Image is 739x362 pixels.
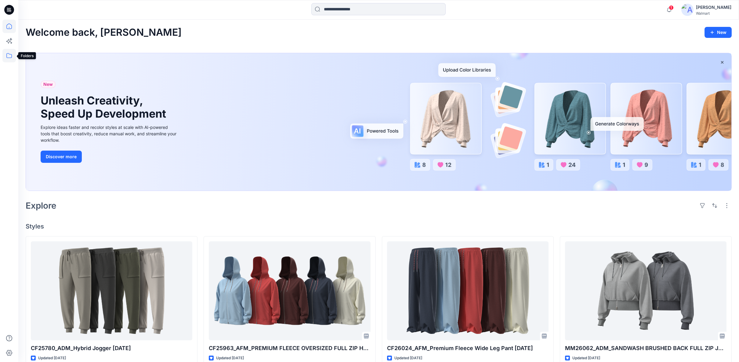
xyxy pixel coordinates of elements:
h4: Styles [26,223,732,230]
img: avatar [681,4,694,16]
h2: Welcome back, [PERSON_NAME] [26,27,182,38]
a: CF26024_AFM_Premium Fleece Wide Leg Pant 02SEP25 [387,241,549,340]
p: Updated [DATE] [216,355,244,361]
button: Discover more [41,151,82,163]
p: MM26062_ADM_SANDWASH BRUSHED BACK FULL ZIP JACKET OPT-2 [565,344,726,353]
a: CF25963_AFM_PREMIUM FLEECE OVERSIZED FULL ZIP HOODIE [209,241,370,340]
h1: Unleash Creativity, Speed Up Development [41,94,169,120]
span: New [43,81,53,88]
div: Walmart [696,11,731,16]
a: Discover more [41,151,178,163]
span: 1 [669,5,674,10]
div: Explore ideas faster and recolor styles at scale with AI-powered tools that boost creativity, red... [41,124,178,143]
p: CF26024_AFM_Premium Fleece Wide Leg Pant [DATE] [387,344,549,353]
a: MM26062_ADM_SANDWASH BRUSHED BACK FULL ZIP JACKET OPT-2 [565,241,726,340]
p: Updated [DATE] [38,355,66,361]
button: New [705,27,732,38]
p: CF25963_AFM_PREMIUM FLEECE OVERSIZED FULL ZIP HOODIE [209,344,370,353]
a: CF25780_ADM_Hybrid Jogger 24JUL25 [31,241,192,340]
p: Updated [DATE] [572,355,600,361]
p: Updated [DATE] [394,355,422,361]
div: [PERSON_NAME] [696,4,731,11]
h2: Explore [26,201,56,210]
p: CF25780_ADM_Hybrid Jogger [DATE] [31,344,192,353]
